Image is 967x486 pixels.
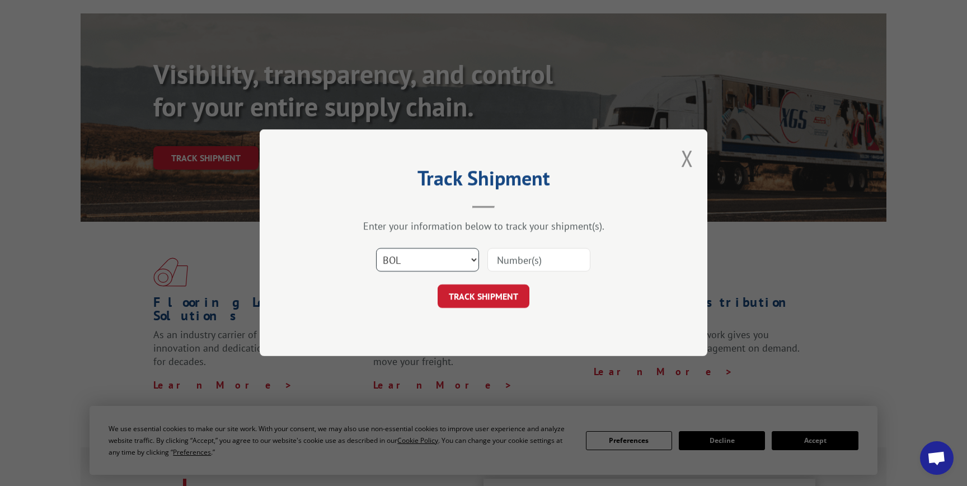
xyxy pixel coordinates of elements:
h2: Track Shipment [316,170,651,191]
div: Open chat [920,441,954,475]
div: Enter your information below to track your shipment(s). [316,220,651,233]
button: Close modal [681,143,693,173]
input: Number(s) [487,249,590,272]
button: TRACK SHIPMENT [438,285,529,309]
